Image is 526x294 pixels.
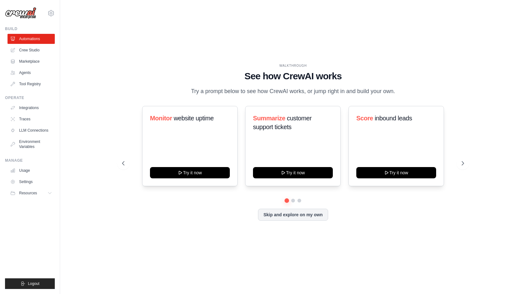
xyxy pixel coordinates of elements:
button: Try it now [253,167,333,178]
span: Monitor [150,115,172,122]
a: Environment Variables [8,137,55,152]
div: Build [5,26,55,31]
h1: See how CrewAI works [122,71,464,82]
a: Tool Registry [8,79,55,89]
span: Summarize [253,115,285,122]
a: Automations [8,34,55,44]
a: Usage [8,165,55,176]
a: Agents [8,68,55,78]
button: Try it now [356,167,436,178]
span: inbound leads [374,115,412,122]
button: Resources [8,188,55,198]
a: LLM Connections [8,125,55,135]
img: Logo [5,7,36,19]
span: Resources [19,191,37,196]
a: Marketplace [8,56,55,66]
a: Integrations [8,103,55,113]
button: Logout [5,278,55,289]
p: Try a prompt below to see how CrewAI works, or jump right in and build your own. [188,87,398,96]
span: website uptime [174,115,214,122]
div: Operate [5,95,55,100]
iframe: Chat Widget [495,264,526,294]
a: Traces [8,114,55,124]
button: Try it now [150,167,230,178]
div: Manage [5,158,55,163]
div: WALKTHROUGH [122,63,464,68]
span: Logout [28,281,39,286]
span: Score [356,115,373,122]
a: Settings [8,177,55,187]
a: Crew Studio [8,45,55,55]
button: Skip and explore on my own [258,209,328,221]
